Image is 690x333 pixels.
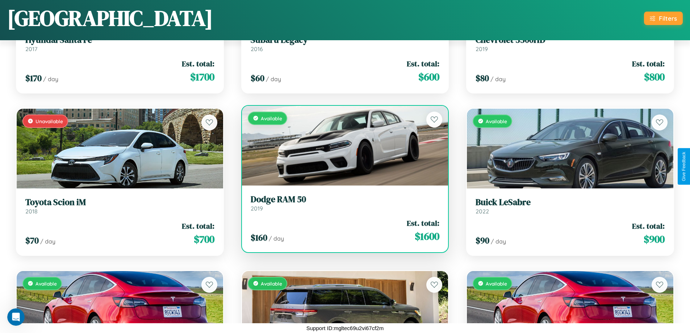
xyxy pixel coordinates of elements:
[25,35,214,53] a: Hyundai Santa Fe2017
[251,232,267,243] span: $ 160
[644,232,665,246] span: $ 900
[644,70,665,84] span: $ 800
[251,205,263,212] span: 2019
[476,45,488,53] span: 2019
[261,280,282,287] span: Available
[476,197,665,215] a: Buick LeSabre2022
[476,35,665,45] h3: Chevrolet 3500HD
[659,14,677,22] div: Filters
[251,45,263,53] span: 2016
[486,118,507,124] span: Available
[491,238,506,245] span: / day
[415,229,439,243] span: $ 1600
[306,323,384,333] p: Support ID: mgltec69u2vi67cf2m
[251,194,440,212] a: Dodge RAM 502019
[261,115,282,121] span: Available
[681,152,686,181] div: Give Feedback
[407,58,439,69] span: Est. total:
[40,238,55,245] span: / day
[194,232,214,246] span: $ 700
[182,58,214,69] span: Est. total:
[251,72,264,84] span: $ 60
[476,72,489,84] span: $ 80
[25,197,214,215] a: Toyota Scion iM2018
[632,58,665,69] span: Est. total:
[25,197,214,208] h3: Toyota Scion iM
[35,118,63,124] span: Unavailable
[476,197,665,208] h3: Buick LeSabre
[25,72,42,84] span: $ 170
[43,75,58,83] span: / day
[632,221,665,231] span: Est. total:
[269,235,284,242] span: / day
[407,218,439,228] span: Est. total:
[182,221,214,231] span: Est. total:
[35,280,57,287] span: Available
[476,234,489,246] span: $ 90
[266,75,281,83] span: / day
[644,12,683,25] button: Filters
[190,70,214,84] span: $ 1700
[251,35,440,53] a: Subaru Legacy2016
[476,208,489,215] span: 2022
[418,70,439,84] span: $ 600
[7,308,25,326] iframe: Intercom live chat
[251,194,440,205] h3: Dodge RAM 50
[25,234,39,246] span: $ 70
[476,35,665,53] a: Chevrolet 3500HD2019
[7,3,213,33] h1: [GEOGRAPHIC_DATA]
[251,35,440,45] h3: Subaru Legacy
[25,35,214,45] h3: Hyundai Santa Fe
[25,208,38,215] span: 2018
[486,280,507,287] span: Available
[25,45,37,53] span: 2017
[490,75,506,83] span: / day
